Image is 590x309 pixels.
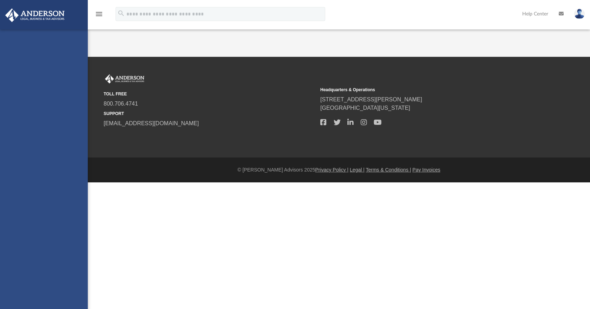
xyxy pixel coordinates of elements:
small: Headquarters & Operations [320,87,532,93]
a: menu [95,13,103,18]
a: 800.706.4741 [104,101,138,107]
i: search [117,9,125,17]
img: User Pic [574,9,585,19]
a: Terms & Conditions | [366,167,411,173]
div: © [PERSON_NAME] Advisors 2025 [88,166,590,174]
a: [GEOGRAPHIC_DATA][US_STATE] [320,105,410,111]
i: menu [95,10,103,18]
small: SUPPORT [104,110,315,117]
a: Pay Invoices [412,167,440,173]
a: [EMAIL_ADDRESS][DOMAIN_NAME] [104,120,199,126]
a: [STREET_ADDRESS][PERSON_NAME] [320,96,422,102]
small: TOLL FREE [104,91,315,97]
img: Anderson Advisors Platinum Portal [104,74,146,83]
a: Legal | [350,167,365,173]
a: Privacy Policy | [315,167,349,173]
img: Anderson Advisors Platinum Portal [3,8,67,22]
